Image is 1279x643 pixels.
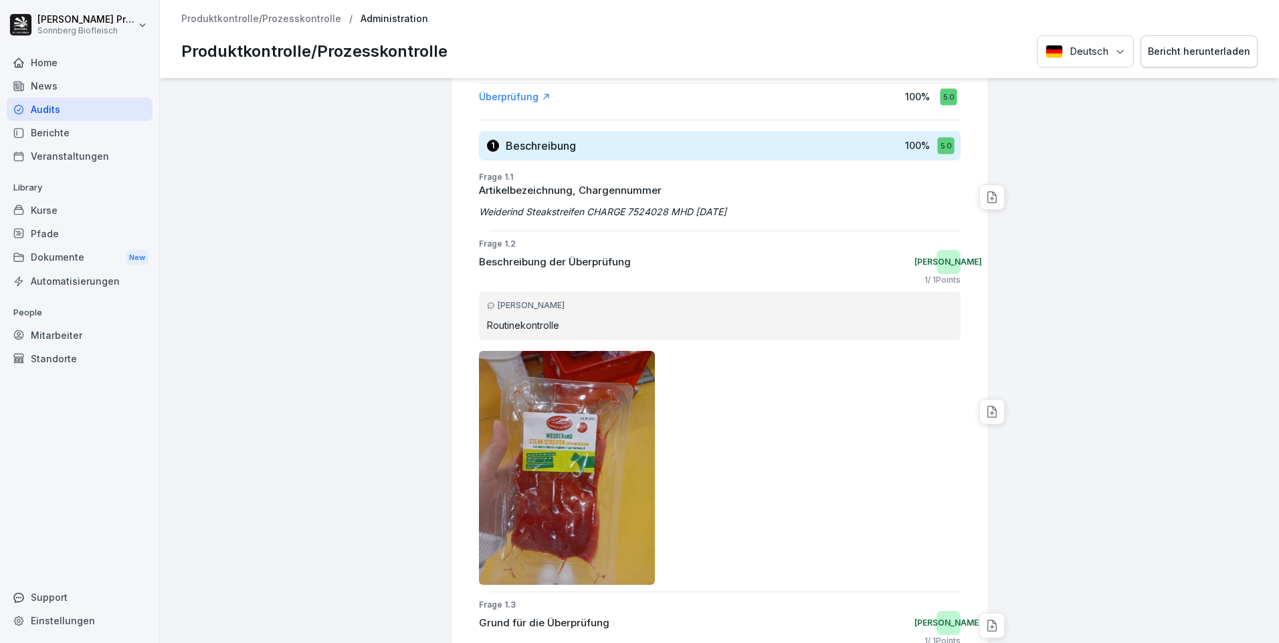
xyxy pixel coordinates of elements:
a: Produktkontrolle/Prozesskontrolle [181,13,341,25]
div: New [126,250,149,265]
p: Deutsch [1070,44,1108,59]
img: h0tsps3umg01ncjzys7xa13t.png [479,351,656,585]
a: Pfade [7,222,153,245]
p: [PERSON_NAME] Preßlauer [37,14,135,25]
p: Frage 1.2 [479,238,961,250]
p: People [7,302,153,324]
p: Library [7,177,153,199]
button: Bericht herunterladen [1141,35,1258,68]
p: Produktkontrolle/Prozesskontrolle [181,39,448,63]
div: Bericht herunterladen [1148,44,1250,59]
div: [PERSON_NAME] [937,611,961,635]
a: DokumenteNew [7,245,153,270]
p: Routinekontrolle [487,318,953,332]
p: Sonnberg Biofleisch [37,26,135,35]
p: 100 % [905,90,930,104]
a: Mitarbeiter [7,324,153,347]
p: Administration [361,13,428,25]
a: Audits [7,98,153,121]
a: Berichte [7,121,153,144]
div: Dokumente [7,245,153,270]
a: Veranstaltungen [7,144,153,168]
a: Kurse [7,199,153,222]
p: Frage 1.3 [479,599,961,611]
h3: Beschreibung [506,138,576,153]
p: Beschreibung der Überprüfung [479,255,631,270]
a: Überprüfung [479,90,551,104]
div: [PERSON_NAME] [937,250,961,274]
a: News [7,74,153,98]
p: Artikelbezeichnung, Chargennummer [479,183,961,199]
a: Einstellungen [7,609,153,632]
a: Automatisierungen [7,269,153,293]
div: 5.0 [937,137,954,154]
p: Grund für die Überprüfung [479,616,609,631]
p: 1 / 1 Points [924,274,961,286]
button: Language [1037,35,1134,68]
p: Frage 1.1 [479,171,961,183]
div: [PERSON_NAME] [487,299,953,311]
a: Standorte [7,347,153,370]
div: Support [7,586,153,609]
div: 5.0 [940,88,957,105]
p: 100 % [905,138,930,152]
p: / [349,13,353,25]
p: Weiderind Steakstreifen CHARGE 7524028 MHD [DATE] [479,205,961,219]
div: 1 [487,140,499,152]
img: Deutsch [1046,45,1063,58]
a: Home [7,51,153,74]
